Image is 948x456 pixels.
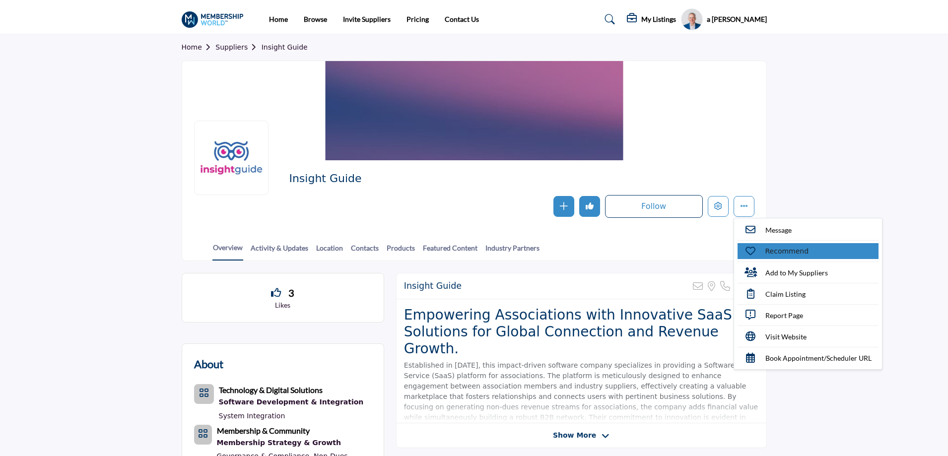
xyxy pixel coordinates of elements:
div: My Listings [627,13,676,25]
button: Undo like [579,196,600,217]
a: Search [595,11,621,27]
span: Report Page [765,310,803,321]
a: Membership & Community [217,427,310,435]
a: Products [386,243,415,260]
a: Book Appointment/Scheduler URL [738,350,879,366]
a: Insight Guide [262,43,308,51]
b: Membership & Community [217,426,310,435]
a: Membership Strategy & Growth [217,437,372,450]
h5: a [PERSON_NAME] [707,14,767,24]
p: Likes [194,300,372,310]
a: Browse [304,15,327,23]
a: Recommend [738,243,879,259]
a: Technology & Digital Solutions [219,387,323,394]
div: Consulting, recruitment, and non-dues revenue. [217,437,372,450]
h5: My Listings [641,15,676,24]
p: Recommend [765,246,809,257]
button: Edit company [708,196,729,217]
div: Custom software builds and system integrations. [219,396,364,409]
p: Established in [DATE], this impact-driven software company specializes in providing a Software-as... [404,360,759,444]
a: Contact Us [445,15,479,23]
button: More details [734,196,754,217]
a: Overview [212,242,243,261]
button: Show hide supplier dropdown [681,8,703,30]
a: System Integration [219,412,285,420]
a: Home [269,15,288,23]
b: Technology & Digital Solutions [219,385,323,394]
span: 3 [288,285,294,300]
ul: More details [734,218,882,370]
a: Software Development & Integration [219,396,364,409]
a: Contacts [350,243,379,260]
a: Featured Content [422,243,478,260]
button: Follow [605,195,703,218]
a: Visit Website [738,328,879,344]
span: Add to My Suppliers [765,267,828,278]
button: Category Icon [194,384,214,404]
a: Industry Partners [485,243,540,260]
h2: About [194,356,223,372]
span: Show More [553,430,596,441]
button: Category Icon [194,425,212,445]
a: Message [738,222,879,238]
a: Activity & Updates [250,243,309,260]
span: Visit Website [765,331,807,342]
h2: Insight Guide [289,172,562,185]
a: Home [182,43,216,51]
span: Message [765,225,792,235]
a: Location [316,243,343,260]
h2: Empowering Associations with Innovative SaaS Solutions for Global Connection and Revenue Growth. [404,307,759,357]
span: Claim Listing [765,289,806,299]
span: Book Appointment/Scheduler URL [765,353,872,363]
a: Suppliers [215,43,261,51]
a: Invite Suppliers [343,15,391,23]
a: Add to My Suppliers [738,264,879,280]
a: Pricing [406,15,429,23]
h2: Insight Guide [404,281,462,291]
img: site Logo [182,11,249,28]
